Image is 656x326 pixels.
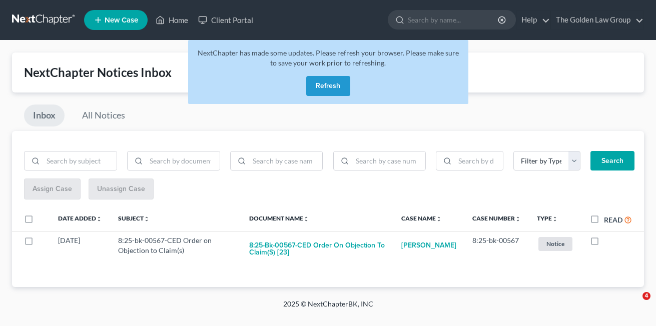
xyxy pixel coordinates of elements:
[401,214,442,222] a: Case Nameunfold_more
[622,292,646,316] iframe: Intercom live chat
[96,216,102,222] i: unfold_more
[105,16,138,24] span: New Case
[352,151,426,170] input: Search by case number
[58,214,102,222] a: Date Addedunfold_more
[118,214,150,222] a: Subjectunfold_more
[198,48,459,67] span: NextChapter has made some updates. Please refresh your browser. Please make sure to save your wor...
[303,216,309,222] i: unfold_more
[249,151,323,170] input: Search by case name
[151,11,193,29] a: Home
[249,235,385,262] button: 8:25-bk-00567-CED Order on Objection to Claim(s) [23]
[144,216,150,222] i: unfold_more
[538,237,572,250] span: Notice
[193,11,258,29] a: Client Portal
[408,10,499,29] input: Search by name...
[455,151,502,170] input: Search by date
[642,292,650,300] span: 4
[110,231,241,267] td: 8:25-bk-00567-CED Order on Objection to Claim(s)
[537,235,574,252] a: Notice
[146,151,220,170] input: Search by document name
[24,64,632,80] div: NextChapter Notices Inbox
[604,214,622,225] label: Read
[249,214,309,222] a: Document Nameunfold_more
[515,216,521,222] i: unfold_more
[73,104,134,126] a: All Notices
[516,11,550,29] a: Help
[436,216,442,222] i: unfold_more
[552,216,558,222] i: unfold_more
[472,214,521,222] a: Case Numberunfold_more
[50,231,110,267] td: [DATE]
[24,104,65,126] a: Inbox
[401,235,456,255] a: [PERSON_NAME]
[43,151,117,170] input: Search by subject
[43,299,613,317] div: 2025 © NextChapterBK, INC
[306,76,350,96] button: Refresh
[590,151,634,171] button: Search
[537,214,558,222] a: Typeunfold_more
[464,231,529,267] td: 8:25-bk-00567
[551,11,643,29] a: The Golden Law Group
